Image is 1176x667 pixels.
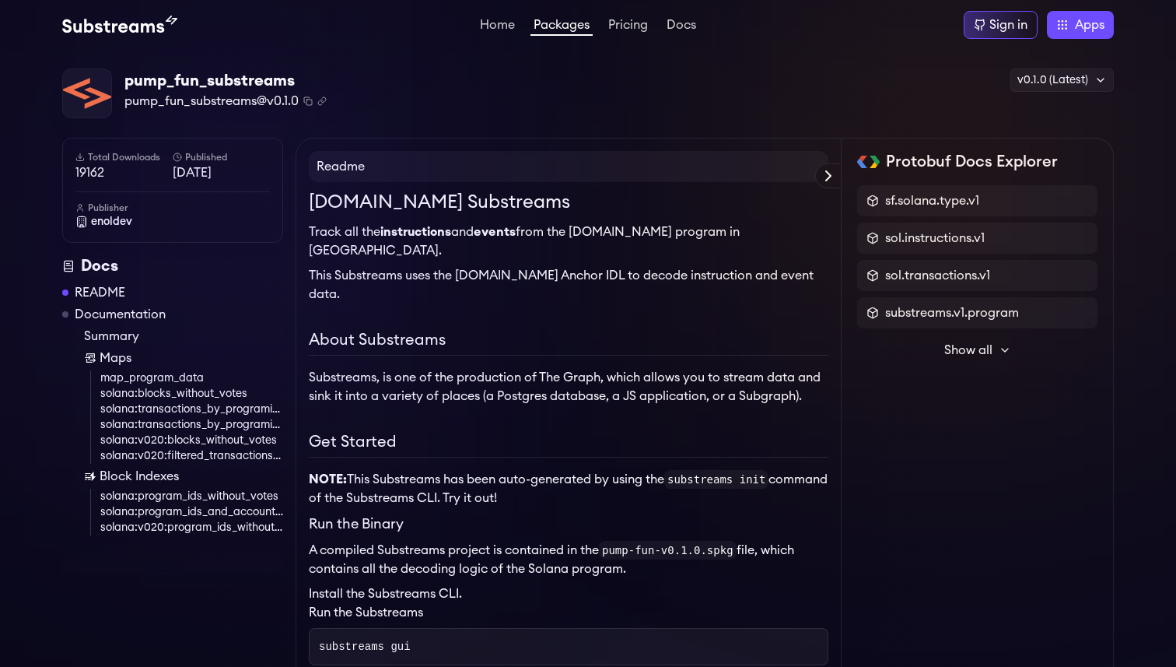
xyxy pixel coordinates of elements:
[309,514,828,535] h3: Run the Binary
[100,402,283,417] a: solana:transactions_by_programid_without_votes
[100,504,283,520] a: solana:program_ids_and_accounts_without_votes
[84,467,283,486] a: Block Indexes
[84,327,283,346] a: Summary
[75,305,166,324] a: Documentation
[885,266,990,285] span: sol.transactions.v1
[75,283,125,302] a: README
[309,473,347,486] strong: NOTE:
[124,92,299,111] span: pump_fun_substreams@v0.1.0
[663,19,699,34] a: Docs
[317,97,327,106] button: Copy .spkg link to clipboard
[309,603,828,622] p: Run the Substreams
[62,16,177,34] img: Substream's logo
[857,156,880,168] img: Protobuf
[75,163,173,182] span: 19162
[885,191,979,210] span: sf.solana.type.v1
[100,520,283,535] a: solana:v020:program_ids_without_votes
[62,255,283,277] div: Docs
[886,151,1058,173] h2: Protobuf Docs Explorer
[100,386,283,402] a: solana:blocks_without_votes
[857,335,1097,366] button: Show all
[84,470,96,483] img: Block Index icon
[477,19,518,34] a: Home
[944,341,992,360] span: Show all
[1010,68,1114,92] div: v0.1.0 (Latest)
[91,214,132,230] span: enoldev
[173,151,270,163] h6: Published
[100,417,283,433] a: solana:transactions_by_programid_and_account_without_votes
[173,163,270,182] span: [DATE]
[599,541,737,560] code: pump-fun-v0.1.0.spkg
[309,470,828,507] p: This Substreams has been auto-generated by using the command of the Substreams CLI. Try it out!
[885,304,1019,322] span: substreams.v1.program
[605,19,651,34] a: Pricing
[989,16,1027,34] div: Sign in
[380,226,451,238] strong: instructions
[664,470,768,489] code: substreams init
[75,151,173,163] h6: Total Downloads
[309,368,828,405] p: Substreams, is one of the production of The Graph, which allows you to stream data and sink it in...
[964,11,1038,39] a: Sign in
[319,641,411,653] code: substreams gui
[309,266,828,304] p: This Substreams uses the [DOMAIN_NAME] Anchor IDL to decode instruction and event data.
[75,202,270,214] h6: Publisher
[84,352,96,364] img: Map icon
[100,448,283,464] a: solana:v020:filtered_transactions_without_votes
[1075,16,1104,34] span: Apps
[309,328,828,356] h2: About Substreams
[124,70,327,92] div: pump_fun_substreams
[309,188,828,216] h1: [DOMAIN_NAME] Substreams
[100,370,283,386] a: map_program_data
[309,430,828,458] h2: Get Started
[100,489,283,504] a: solana:program_ids_without_votes
[303,97,313,106] button: Copy package name and version
[474,226,516,238] strong: events
[309,223,828,260] p: Track all the and from the [DOMAIN_NAME] program in [GEOGRAPHIC_DATA].
[309,541,828,578] p: A compiled Substreams project is contained in the file, which contains all the decoding logic of ...
[530,19,593,36] a: Packages
[885,229,985,247] span: sol.instructions.v1
[100,433,283,448] a: solana:v020:blocks_without_votes
[309,585,828,603] p: Install the Substreams CLI.
[84,349,283,367] a: Maps
[309,151,828,182] h4: Readme
[63,69,111,118] img: Package Logo
[75,214,270,230] a: enoldev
